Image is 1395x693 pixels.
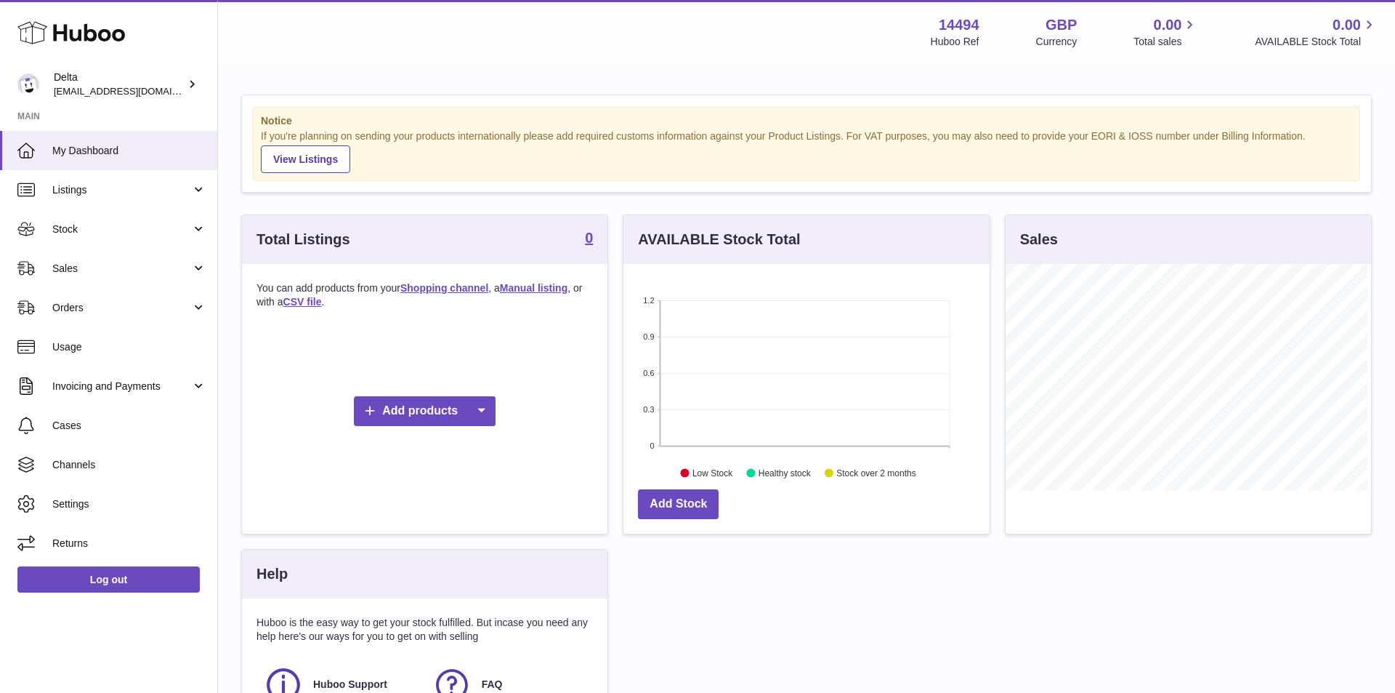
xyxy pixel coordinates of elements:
[1020,230,1058,249] h3: Sales
[54,85,214,97] span: [EMAIL_ADDRESS][DOMAIN_NAME]
[313,678,387,692] span: Huboo Support
[939,15,979,35] strong: 14494
[644,296,655,305] text: 1.2
[692,468,733,478] text: Low Stock
[52,223,191,236] span: Stock
[261,145,350,173] a: View Listings
[52,537,206,550] span: Returns
[54,71,185,98] div: Delta
[585,231,593,245] strong: 0
[638,230,800,249] h3: AVAILABLE Stock Total
[283,296,322,308] a: CSV file
[261,114,1352,128] strong: Notice
[931,35,979,49] div: Huboo Ref
[650,441,655,450] text: 0
[52,301,191,315] span: Orders
[52,183,191,197] span: Listings
[52,458,206,472] span: Channels
[52,144,206,158] span: My Dashboard
[52,262,191,276] span: Sales
[1154,15,1182,35] span: 0.00
[1333,15,1361,35] span: 0.00
[1255,35,1378,49] span: AVAILABLE Stock Total
[644,405,655,414] text: 0.3
[52,497,206,511] span: Settings
[1036,35,1077,49] div: Currency
[261,129,1352,173] div: If you're planning on sending your products internationally please add required customs informati...
[256,564,288,584] h3: Help
[256,281,593,309] p: You can add products from your , a , or with a .
[1133,35,1198,49] span: Total sales
[256,616,593,644] p: Huboo is the easy way to get your stock fulfilled. But incase you need any help here's our ways f...
[644,332,655,341] text: 0.9
[482,678,503,692] span: FAQ
[400,282,488,294] a: Shopping channel
[52,419,206,433] span: Cases
[500,282,567,294] a: Manual listing
[256,230,350,249] h3: Total Listings
[17,566,200,593] a: Log out
[1255,15,1378,49] a: 0.00 AVAILABLE Stock Total
[638,489,719,519] a: Add Stock
[644,369,655,377] text: 0.6
[759,468,812,478] text: Healthy stock
[837,468,916,478] text: Stock over 2 months
[52,380,191,393] span: Invoicing and Payments
[585,231,593,248] a: 0
[1133,15,1198,49] a: 0.00 Total sales
[52,340,206,354] span: Usage
[1046,15,1077,35] strong: GBP
[17,73,39,95] img: anhvydo39@gmail.com
[354,396,496,426] a: Add products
